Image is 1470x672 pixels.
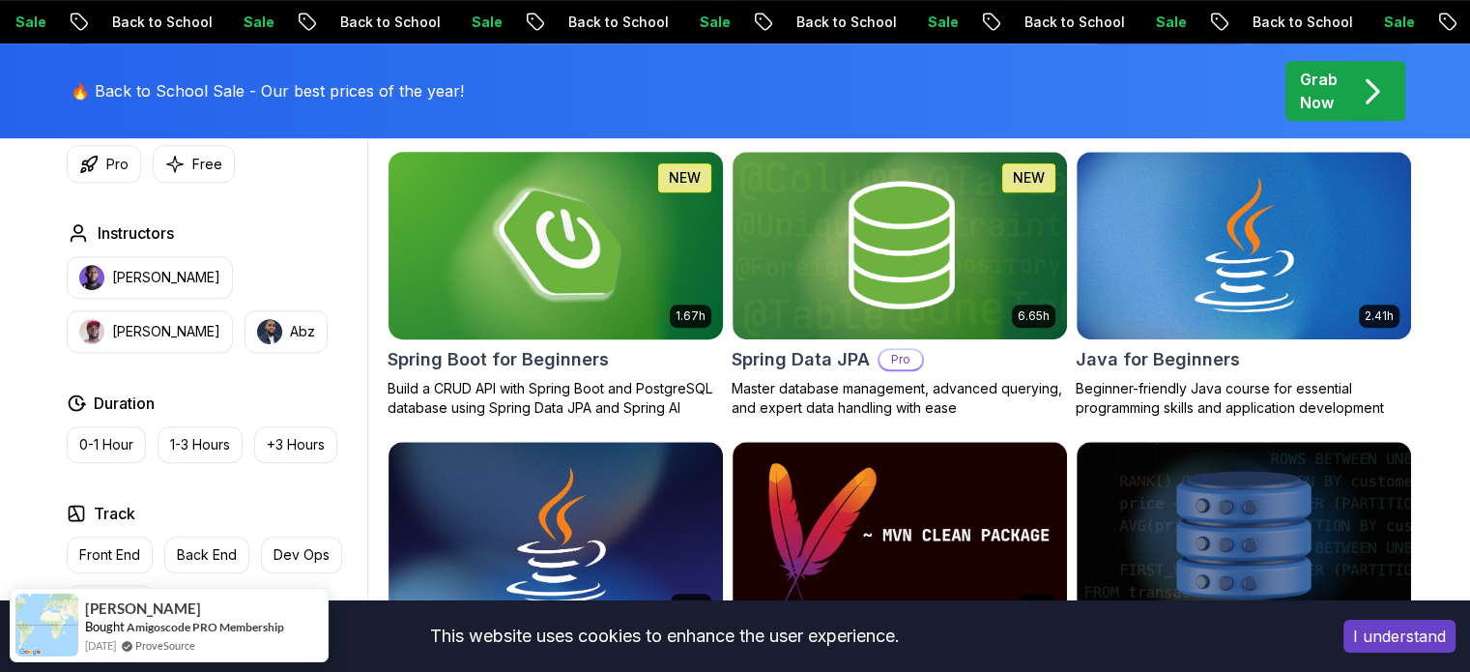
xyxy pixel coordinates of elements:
p: 0-1 Hour [79,435,133,454]
button: Free [153,145,235,183]
img: Maven Essentials card [733,442,1067,629]
p: [PERSON_NAME] [112,322,220,341]
span: [PERSON_NAME] [85,600,201,617]
p: Back to School [94,13,225,32]
button: +3 Hours [254,426,337,463]
p: Sale [453,13,515,32]
a: Java for Beginners card2.41hJava for BeginnersBeginner-friendly Java course for essential program... [1076,151,1412,418]
p: 6.65h [1018,308,1050,324]
img: instructor img [79,265,104,290]
p: Sale [909,13,971,32]
p: Abz [290,322,315,341]
p: 54m [1024,598,1050,613]
a: Amigoscode PRO Membership [127,620,284,634]
p: NEW [669,168,701,188]
img: Advanced Databases card [1077,442,1411,629]
p: Back End [177,545,237,565]
button: Accept cookies [1343,620,1456,653]
h2: Spring Data JPA [732,346,870,373]
div: This website uses cookies to enhance the user experience. [14,615,1314,657]
p: Back to School [1006,13,1138,32]
p: Sale [1138,13,1199,32]
img: Spring Boot for Beginners card [380,147,731,343]
img: Java for Developers card [389,442,723,629]
img: instructor img [79,319,104,344]
p: Free [192,155,222,174]
button: Front End [67,537,153,573]
p: 🔥 Back to School Sale - Our best prices of the year! [71,79,464,102]
a: Spring Boot for Beginners card1.67hNEWSpring Boot for BeginnersBuild a CRUD API with Spring Boot ... [388,151,724,418]
p: Pro [879,350,922,369]
h2: Duration [94,392,155,415]
img: instructor img [257,319,282,344]
h2: Track [94,502,135,525]
button: Full Stack [67,585,153,622]
p: Back to School [550,13,681,32]
p: 1.67h [676,308,706,324]
a: Spring Data JPA card6.65hNEWSpring Data JPAProMaster database management, advanced querying, and ... [732,151,1068,418]
button: Pro [67,145,141,183]
button: instructor img[PERSON_NAME] [67,310,233,353]
button: Dev Ops [261,537,342,573]
p: Dev Ops [274,545,330,565]
button: 0-1 Hour [67,426,146,463]
p: NEW [1013,168,1045,188]
img: Java for Beginners card [1077,152,1411,339]
p: Grab Now [1300,68,1338,114]
p: Sale [1366,13,1427,32]
p: +3 Hours [267,435,325,454]
span: Bought [85,619,125,634]
p: Front End [79,545,140,565]
p: Back to School [322,13,453,32]
p: Back to School [778,13,909,32]
span: [DATE] [85,637,116,654]
p: Sale [681,13,743,32]
p: 2.41h [1365,308,1394,324]
button: 1-3 Hours [158,426,243,463]
h2: Java for Beginners [1076,346,1240,373]
h2: Spring Boot for Beginners [388,346,609,373]
p: 1-3 Hours [170,435,230,454]
button: instructor img[PERSON_NAME] [67,256,233,299]
button: Back End [164,537,249,573]
p: 9.18h [677,598,706,613]
p: [PERSON_NAME] [112,268,220,287]
a: ProveSource [135,637,195,654]
p: Back to School [1234,13,1366,32]
p: Pro [106,155,129,174]
button: instructor imgAbz [245,310,328,353]
p: Build a CRUD API with Spring Boot and PostgreSQL database using Spring Data JPA and Spring AI [388,379,724,418]
img: Spring Data JPA card [733,152,1067,339]
p: Beginner-friendly Java course for essential programming skills and application development [1076,379,1412,418]
p: Sale [225,13,287,32]
p: Master database management, advanced querying, and expert data handling with ease [732,379,1068,418]
img: provesource social proof notification image [15,594,78,657]
h2: Instructors [98,221,174,245]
